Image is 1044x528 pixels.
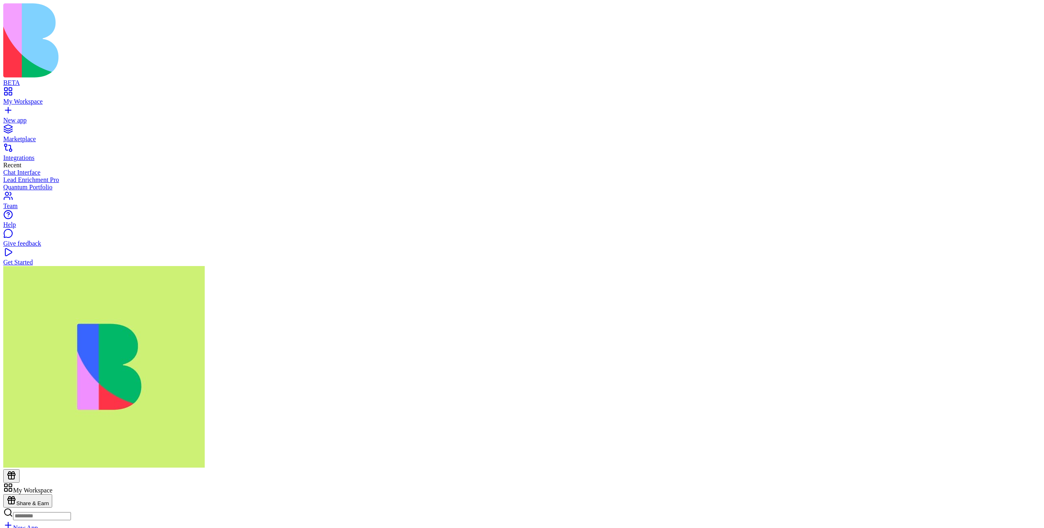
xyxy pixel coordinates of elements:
[13,487,53,494] span: My Workspace
[3,240,1041,247] div: Give feedback
[3,202,1041,210] div: Team
[3,98,1041,105] div: My Workspace
[3,147,1041,162] a: Integrations
[3,259,1041,266] div: Get Started
[3,176,1041,184] a: Lead Enrichment Pro
[3,251,1041,266] a: Get Started
[3,3,331,78] img: logo
[3,91,1041,105] a: My Workspace
[3,266,205,468] img: WhatsApp_Image_2025-01-03_at_11.26.17_rubx1k.jpg
[3,169,1041,176] a: Chat Interface
[3,233,1041,247] a: Give feedback
[3,154,1041,162] div: Integrations
[3,109,1041,124] a: New app
[3,79,1041,87] div: BETA
[3,72,1041,87] a: BETA
[3,221,1041,229] div: Help
[3,117,1041,124] div: New app
[3,494,52,508] button: Share & Earn
[3,214,1041,229] a: Help
[3,184,1041,191] a: Quantum Portfolio
[3,195,1041,210] a: Team
[3,135,1041,143] div: Marketplace
[3,128,1041,143] a: Marketplace
[3,162,21,169] span: Recent
[16,500,49,506] span: Share & Earn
